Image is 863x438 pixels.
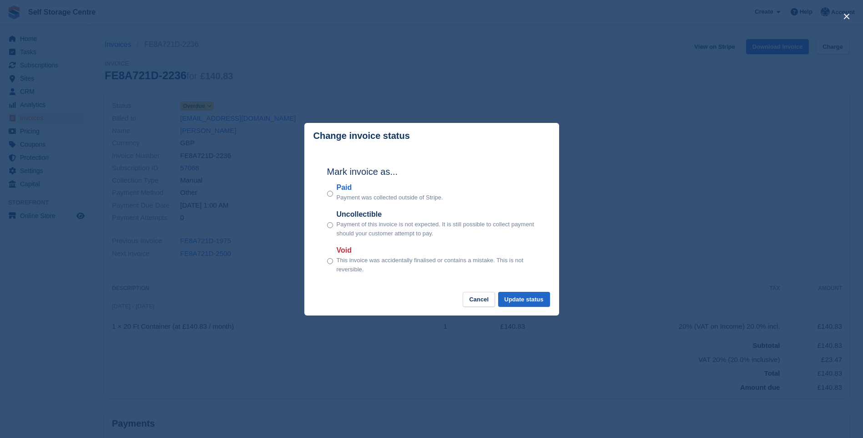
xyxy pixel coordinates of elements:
label: Paid [337,182,443,193]
p: This invoice was accidentally finalised or contains a mistake. This is not reversible. [337,256,536,274]
p: Payment was collected outside of Stripe. [337,193,443,202]
button: close [839,9,854,24]
label: Uncollectible [337,209,536,220]
button: Update status [498,292,550,307]
p: Payment of this invoice is not expected. It is still possible to collect payment should your cust... [337,220,536,238]
label: Void [337,245,536,256]
h2: Mark invoice as... [327,165,536,178]
button: Cancel [463,292,495,307]
p: Change invoice status [313,131,410,141]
